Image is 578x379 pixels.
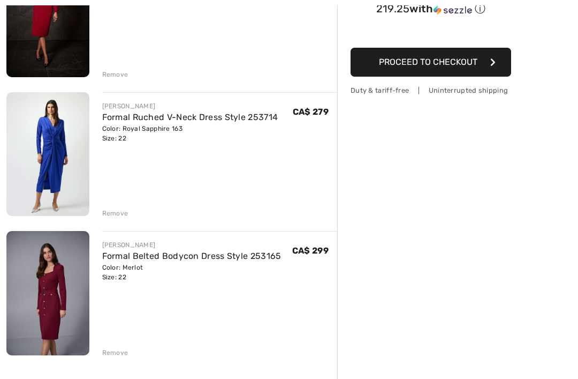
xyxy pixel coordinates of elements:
span: CA$ 279 [293,107,329,117]
div: Remove [102,209,128,218]
div: Color: Merlot Size: 22 [102,263,282,282]
span: Proceed to Checkout [379,57,477,67]
img: Formal Ruched V-Neck Dress Style 253714 [6,92,89,216]
div: Duty & tariff-free | Uninterrupted shipping [351,85,511,95]
img: Formal Belted Bodycon Dress Style 253165 [6,231,89,355]
button: Proceed to Checkout [351,48,511,77]
div: [PERSON_NAME] [102,101,278,111]
img: Sezzle [433,5,472,15]
span: CA$ 299 [292,246,329,256]
a: Formal Belted Bodycon Dress Style 253165 [102,251,282,261]
div: Remove [102,348,128,358]
div: Remove [102,70,128,79]
div: [PERSON_NAME] [102,240,282,250]
a: Formal Ruched V-Neck Dress Style 253714 [102,112,278,122]
div: Color: Royal Sapphire 163 Size: 22 [102,124,278,143]
iframe: PayPal-paypal [351,20,511,44]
